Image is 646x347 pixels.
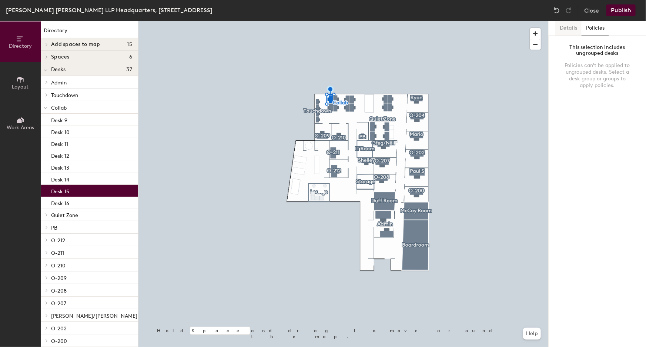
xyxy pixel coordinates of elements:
[523,328,541,340] button: Help
[553,7,560,14] img: Undo
[41,27,138,38] h1: Directory
[51,198,69,207] p: Desk 16
[51,186,69,195] p: Desk 15
[51,163,69,171] p: Desk 13
[51,237,65,244] span: O-212
[606,4,636,16] button: Publish
[51,151,69,159] p: Desk 12
[51,41,100,47] span: Add spaces to map
[51,174,69,183] p: Desk 14
[51,139,68,147] p: Desk 11
[51,313,137,319] span: [PERSON_NAME]/[PERSON_NAME]
[51,67,66,73] span: Desks
[565,7,572,14] img: Redo
[555,21,582,36] button: Details
[51,115,67,124] p: Desk 9
[126,67,132,73] span: 37
[7,124,34,131] span: Work Areas
[51,54,70,60] span: Spaces
[51,127,70,136] p: Desk 10
[51,80,67,86] span: Admin
[51,212,78,218] span: Quiet Zone
[51,92,78,99] span: Touchdown
[51,300,66,307] span: O-207
[51,275,67,281] span: O-209
[9,43,32,49] span: Directory
[51,326,67,332] span: O-202
[51,250,64,256] span: O-211
[129,54,132,60] span: 6
[51,225,57,231] span: PB
[51,288,67,294] span: O-208
[51,338,67,344] span: O-200
[127,41,132,47] span: 15
[51,263,66,269] span: O-210
[12,84,29,90] span: Layout
[563,44,631,56] div: This selection includes ungrouped desks
[582,21,609,36] button: Policies
[563,62,631,89] div: Policies can't be applied to ungrouped desks. Select a desk group or groups to apply policies.
[51,105,67,111] span: Collab
[6,6,212,15] div: [PERSON_NAME] [PERSON_NAME] LLP Headquarters, [STREET_ADDRESS]
[584,4,599,16] button: Close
